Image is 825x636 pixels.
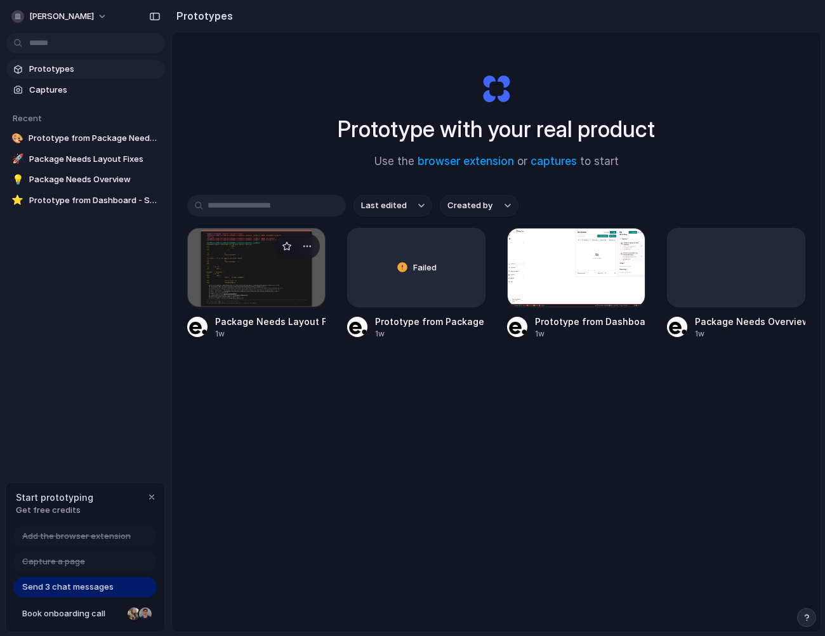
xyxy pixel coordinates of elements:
[16,491,93,504] span: Start prototyping
[29,173,160,186] span: Package Needs Overview
[353,195,432,216] button: Last edited
[22,607,122,620] span: Book onboarding call
[338,112,655,146] h1: Prototype with your real product
[375,315,485,328] div: Prototype from Package Needs - SAH v3
[16,504,93,517] span: Get free credits
[29,132,160,145] span: Prototype from Package Needs - SAH v3
[535,328,645,340] div: 1w
[6,129,165,148] a: 🎨Prototype from Package Needs - SAH v3
[531,155,577,168] a: captures
[13,113,42,123] span: Recent
[29,63,160,76] span: Prototypes
[22,530,131,543] span: Add the browser extension
[507,228,645,340] a: Prototype from Dashboard - SAHPrototype from Dashboard - SAH1w
[22,581,114,593] span: Send 3 chat messages
[6,191,165,210] a: ⭐Prototype from Dashboard - SAH
[126,606,142,621] div: Nicole Kubica
[11,132,23,145] div: 🎨
[138,606,153,621] div: Christian Iacullo
[695,315,805,328] div: Package Needs Overview
[215,328,326,340] div: 1w
[6,170,165,189] a: 💡Package Needs Overview
[11,153,24,166] div: 🚀
[6,81,165,100] a: Captures
[11,194,24,207] div: ⭐
[374,154,619,170] span: Use the or to start
[11,173,24,186] div: 💡
[347,228,485,340] a: FailedPrototype from Package Needs - SAH v31w
[375,328,485,340] div: 1w
[667,228,805,340] a: Package Needs Overview1w
[418,155,514,168] a: browser extension
[6,60,165,79] a: Prototypes
[29,10,94,23] span: [PERSON_NAME]
[6,6,114,27] button: [PERSON_NAME]
[535,315,645,328] div: Prototype from Dashboard - SAH
[13,604,157,624] a: Book onboarding call
[29,84,160,96] span: Captures
[361,199,407,212] span: Last edited
[22,555,85,568] span: Capture a page
[29,153,160,166] span: Package Needs Layout Fixes
[171,8,233,23] h2: Prototypes
[447,199,492,212] span: Created by
[6,150,165,169] a: 🚀Package Needs Layout Fixes
[440,195,518,216] button: Created by
[215,315,326,328] div: Package Needs Layout Fixes
[29,194,160,207] span: Prototype from Dashboard - SAH
[413,262,437,274] span: Failed
[187,228,326,340] a: Package Needs Layout FixesPackage Needs Layout Fixes1w
[695,328,805,340] div: 1w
